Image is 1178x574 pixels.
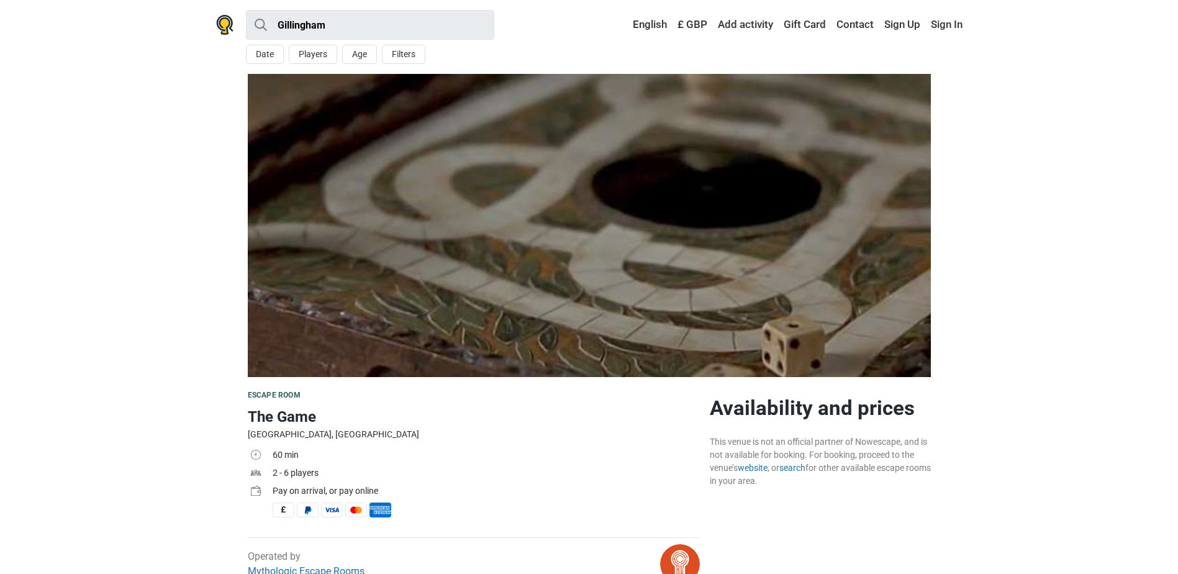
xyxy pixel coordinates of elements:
[624,20,633,29] img: English
[715,14,776,36] a: Add activity
[273,447,700,465] td: 60 min
[781,14,829,36] a: Gift Card
[297,503,319,517] span: PayPal
[833,14,877,36] a: Contact
[710,435,931,488] div: This venue is not an official partner of Nowescape, and is not available for booking. For booking...
[382,45,425,64] button: Filters
[273,465,700,483] td: 2 - 6 players
[881,14,923,36] a: Sign Up
[779,463,805,473] a: search
[321,503,343,517] span: Visa
[928,14,963,36] a: Sign In
[674,14,710,36] a: £ GBP
[273,503,294,517] span: Cash
[369,503,391,517] span: American Express
[273,485,700,498] div: Pay on arrival, or pay online
[246,10,494,40] input: try “London”
[342,45,377,64] button: Age
[345,503,367,517] span: MasterCard
[621,14,670,36] a: English
[248,391,301,399] span: Escape room
[216,15,233,35] img: Nowescape logo
[246,45,284,64] button: Date
[710,396,931,421] h2: Availability and prices
[248,74,931,377] img: The Game photo 1
[248,428,700,441] div: [GEOGRAPHIC_DATA], [GEOGRAPHIC_DATA]
[248,406,700,428] h1: The Game
[738,463,768,473] a: website
[289,45,337,64] button: Players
